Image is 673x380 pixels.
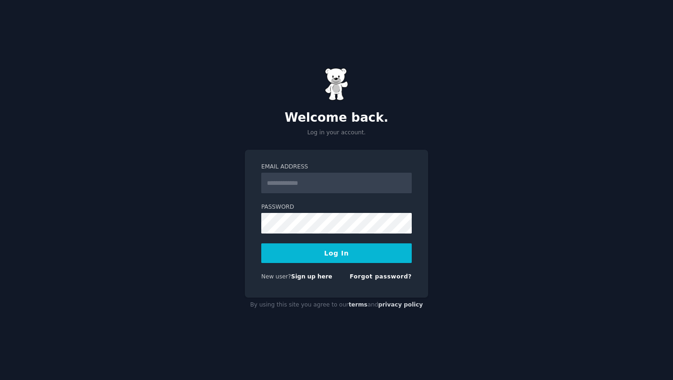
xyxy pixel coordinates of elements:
label: Email Address [261,163,412,171]
a: Forgot password? [350,273,412,280]
span: New user? [261,273,291,280]
div: By using this site you agree to our and [245,298,428,313]
a: privacy policy [378,301,423,308]
label: Password [261,203,412,212]
p: Log in your account. [245,129,428,137]
h2: Welcome back. [245,110,428,125]
img: Gummy Bear [325,68,348,101]
a: terms [349,301,367,308]
a: Sign up here [291,273,332,280]
button: Log In [261,243,412,263]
